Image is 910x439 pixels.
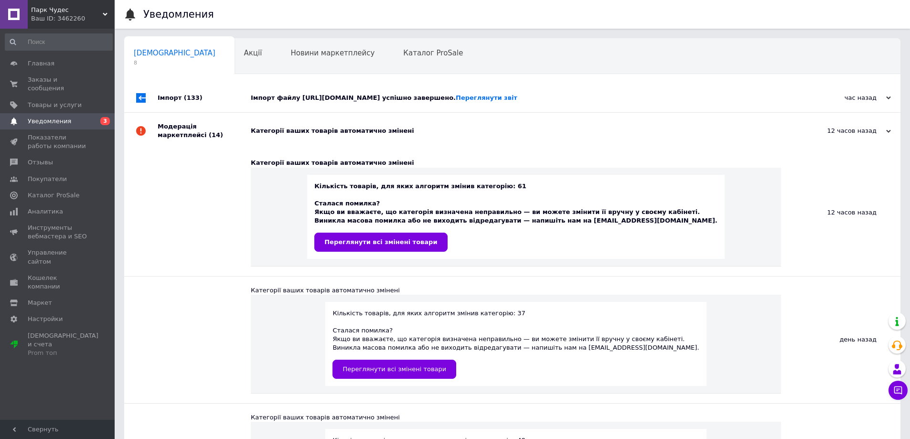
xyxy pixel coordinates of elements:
[31,14,115,23] div: Ваш ID: 3462260
[795,94,891,102] div: час назад
[781,277,900,403] div: день назад
[28,117,71,126] span: Уведомления
[251,286,781,295] div: Категорії ваших товарів автоматично змінені
[403,49,463,57] span: Каталог ProSale
[889,381,908,400] button: Чат с покупателем
[28,158,53,167] span: Отзывы
[795,127,891,135] div: 12 часов назад
[28,315,63,323] span: Настройки
[781,149,900,276] div: 12 часов назад
[28,175,67,183] span: Покупатели
[28,332,98,358] span: [DEMOGRAPHIC_DATA] и счета
[28,133,88,150] span: Показатели работы компании
[100,117,110,125] span: 3
[332,309,699,379] div: Кількість товарів, для яких алгоритм змінив категорію: 37 Cталася помилка? Якщо ви вважаєте, що к...
[28,349,98,357] div: Prom топ
[28,101,82,109] span: Товары и услуги
[134,49,215,57] span: [DEMOGRAPHIC_DATA]
[184,94,203,101] span: (133)
[28,248,88,266] span: Управление сайтом
[158,84,251,112] div: Імпорт
[134,59,215,66] span: 8
[314,182,717,252] div: Кількість товарів, для яких алгоритм змінив категорію: 61 Cталася помилка? Якщо ви вважаєте, що к...
[251,94,795,102] div: Імпорт файлу [URL][DOMAIN_NAME] успішно завершено.
[158,113,251,149] div: Модерація маркетплейсі
[28,207,63,216] span: Аналитика
[5,33,113,51] input: Поиск
[343,365,446,373] span: Переглянути всі змінені товари
[31,6,103,14] span: Парк Чудес
[332,360,456,379] a: Переглянути всі змінені товари
[324,238,437,246] span: Переглянути всі змінені товари
[251,159,781,167] div: Категорії ваших товарів автоматично змінені
[28,59,54,68] span: Главная
[251,127,795,135] div: Категорії ваших товарів автоматично змінені
[290,49,375,57] span: Новини маркетплейсу
[28,274,88,291] span: Кошелек компании
[456,94,517,101] a: Переглянути звіт
[314,233,447,252] a: Переглянути всі змінені товари
[209,131,223,139] span: (14)
[28,75,88,93] span: Заказы и сообщения
[28,224,88,241] span: Инструменты вебмастера и SEO
[28,191,79,200] span: Каталог ProSale
[28,299,52,307] span: Маркет
[251,413,781,422] div: Категорії ваших товарів автоматично змінені
[244,49,262,57] span: Акції
[143,9,214,20] h1: Уведомления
